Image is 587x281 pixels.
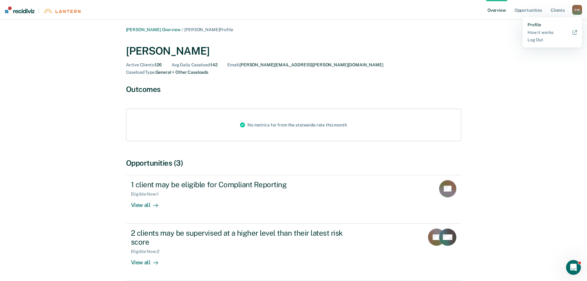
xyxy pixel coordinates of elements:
span: [PERSON_NAME] Profile [184,27,233,32]
div: D W [572,5,582,15]
div: 142 [172,62,218,68]
div: View all [131,254,165,266]
span: Email : [227,62,239,67]
div: View all [131,196,165,209]
div: 126 [126,62,162,68]
button: DW [572,5,582,15]
div: General + Other Caseloads [126,70,209,75]
a: 1 client may be eligible for Compliant ReportingEligible Now:1View all [126,175,461,224]
div: 1 client may be eligible for Compliant Reporting [131,180,347,189]
img: Lantern [43,9,80,13]
div: Outcomes [126,85,461,94]
div: Eligible Now : 1 [131,192,164,197]
div: Opportunities (3) [126,159,461,167]
div: Eligible Now : 2 [131,249,164,254]
span: Active Clients : [126,62,155,67]
div: No metrics far from the statewide rate this month [235,109,352,141]
a: 2 clients may be supervised at a higher level than their latest risk scoreEligible Now:2View all [126,224,461,281]
a: Log Out [528,37,577,43]
div: 2 clients may be supervised at a higher level than their latest risk score [131,229,347,246]
a: Profile [528,22,577,27]
div: [PERSON_NAME] [126,45,461,57]
a: [PERSON_NAME] Overview [126,27,181,32]
a: | [5,6,80,13]
div: [PERSON_NAME][EMAIL_ADDRESS][PERSON_NAME][DOMAIN_NAME] [227,62,383,68]
a: How it works [528,30,577,35]
span: Caseload Type : [126,70,156,75]
span: Avg Daily Caseload : [172,62,210,67]
span: | [35,8,43,13]
img: Recidiviz [5,6,35,13]
span: / [180,27,184,32]
iframe: Intercom live chat [566,260,581,275]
